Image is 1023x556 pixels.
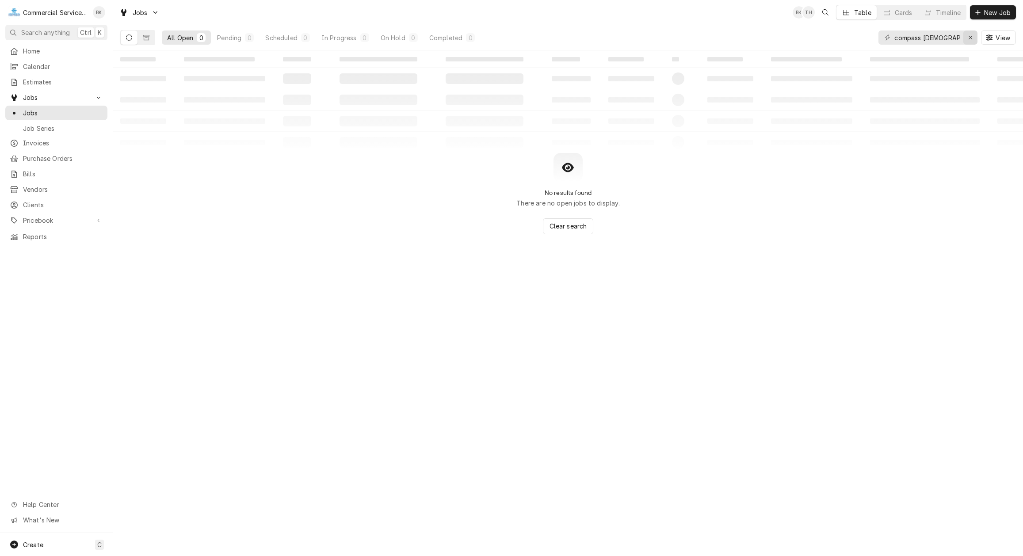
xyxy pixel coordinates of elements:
div: 0 [411,33,416,42]
span: Help Center [23,500,102,509]
a: Bills [5,167,107,181]
div: Commercial Service Co. [23,8,88,17]
a: Calendar [5,59,107,74]
div: C [8,6,20,19]
a: Go to Help Center [5,497,107,512]
span: K [98,28,102,37]
span: Jobs [133,8,148,17]
div: Pending [217,33,241,42]
div: Timeline [936,8,961,17]
div: Cards [895,8,912,17]
span: ‌ [340,57,417,61]
a: Clients [5,198,107,212]
span: ‌ [283,57,311,61]
div: Completed [429,33,462,42]
a: Vendors [5,182,107,197]
span: Job Series [23,124,103,133]
span: Create [23,541,43,548]
span: Search anything [21,28,70,37]
a: Job Series [5,121,107,136]
input: Keyword search [894,30,961,45]
span: View [994,33,1012,42]
span: ‌ [771,57,842,61]
span: Ctrl [80,28,92,37]
div: Scheduled [265,33,297,42]
span: Estimates [23,77,103,87]
button: View [981,30,1016,45]
button: Clear search [543,218,594,234]
button: Open search [818,5,832,19]
a: Reports [5,229,107,244]
a: Go to Jobs [116,5,163,20]
span: ‌ [870,57,969,61]
span: ‌ [672,57,679,61]
a: Go to Jobs [5,90,107,105]
button: New Job [970,5,1016,19]
span: Invoices [23,138,103,148]
div: Brian Key's Avatar [793,6,805,19]
span: Clear search [548,221,589,231]
a: Jobs [5,106,107,120]
div: TH [802,6,815,19]
a: Go to What's New [5,513,107,527]
a: Home [5,44,107,58]
span: Reports [23,232,103,241]
div: In Progress [321,33,357,42]
div: 0 [468,33,473,42]
span: Calendar [23,62,103,71]
a: Estimates [5,75,107,89]
span: Vendors [23,185,103,194]
a: Invoices [5,136,107,150]
span: ‌ [184,57,255,61]
span: Jobs [23,93,90,102]
div: 0 [362,33,367,42]
span: Jobs [23,108,103,118]
div: Commercial Service Co.'s Avatar [8,6,20,19]
div: All Open [167,33,193,42]
span: New Job [982,8,1012,17]
p: There are no open jobs to display. [516,198,619,208]
span: What's New [23,515,102,525]
span: C [97,540,102,549]
span: Home [23,46,103,56]
span: Clients [23,200,103,209]
span: ‌ [446,57,523,61]
span: Purchase Orders [23,154,103,163]
span: ‌ [552,57,580,61]
div: Tricia Hansen's Avatar [802,6,815,19]
button: Erase input [963,30,977,45]
div: BK [793,6,805,19]
span: Pricebook [23,216,90,225]
div: 0 [247,33,252,42]
div: BK [93,6,105,19]
span: ‌ [120,57,156,61]
span: ‌ [707,57,743,61]
button: Search anythingCtrlK [5,25,107,40]
span: ‌ [608,57,644,61]
div: On Hold [381,33,405,42]
h2: No results found [545,189,592,197]
div: 0 [303,33,308,42]
a: Go to Pricebook [5,213,107,228]
div: Table [854,8,871,17]
table: All Open Jobs List Loading [113,50,1023,153]
div: Brian Key's Avatar [93,6,105,19]
span: Bills [23,169,103,179]
div: 0 [198,33,204,42]
a: Purchase Orders [5,151,107,166]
